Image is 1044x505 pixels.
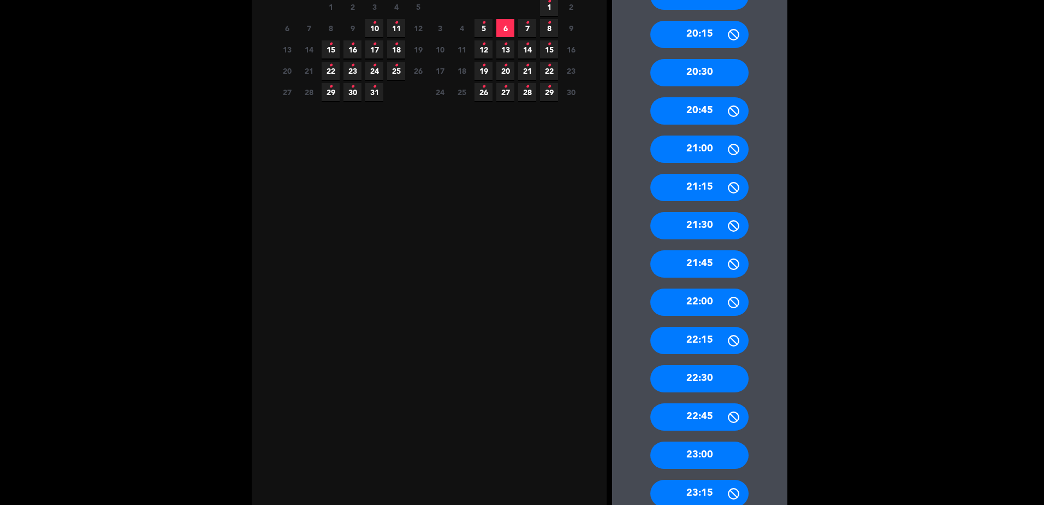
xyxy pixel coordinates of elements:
[322,40,340,58] span: 15
[329,78,333,96] i: •
[372,78,376,96] i: •
[525,57,529,74] i: •
[372,14,376,32] i: •
[351,36,354,53] i: •
[351,57,354,74] i: •
[540,83,558,101] span: 29
[365,19,383,37] span: 10
[300,62,318,80] span: 21
[365,40,383,58] span: 17
[518,83,536,101] span: 28
[650,212,749,239] div: 21:30
[278,62,296,80] span: 20
[482,36,485,53] i: •
[650,250,749,278] div: 21:45
[482,14,485,32] i: •
[474,19,493,37] span: 5
[547,57,551,74] i: •
[496,62,514,80] span: 20
[474,62,493,80] span: 19
[300,40,318,58] span: 14
[474,83,493,101] span: 26
[525,36,529,53] i: •
[329,36,333,53] i: •
[343,19,361,37] span: 9
[650,403,749,431] div: 22:45
[474,40,493,58] span: 12
[372,57,376,74] i: •
[562,62,580,80] span: 23
[322,19,340,37] span: 8
[351,78,354,96] i: •
[650,136,749,163] div: 21:00
[387,62,405,80] span: 25
[562,40,580,58] span: 16
[547,14,551,32] i: •
[540,40,558,58] span: 15
[453,19,471,37] span: 4
[365,62,383,80] span: 24
[650,289,749,316] div: 22:00
[409,19,427,37] span: 12
[650,365,749,392] div: 22:30
[431,40,449,58] span: 10
[431,19,449,37] span: 3
[650,97,749,125] div: 20:45
[394,57,398,74] i: •
[394,36,398,53] i: •
[278,19,296,37] span: 6
[394,14,398,32] i: •
[453,83,471,101] span: 25
[300,83,318,101] span: 28
[518,19,536,37] span: 7
[525,14,529,32] i: •
[518,62,536,80] span: 21
[372,36,376,53] i: •
[278,40,296,58] span: 13
[650,442,749,469] div: 23:00
[278,83,296,101] span: 27
[547,36,551,53] i: •
[431,83,449,101] span: 24
[650,174,749,201] div: 21:15
[525,78,529,96] i: •
[343,62,361,80] span: 23
[322,62,340,80] span: 22
[387,19,405,37] span: 11
[365,83,383,101] span: 31
[409,62,427,80] span: 26
[482,57,485,74] i: •
[650,59,749,86] div: 20:30
[496,83,514,101] span: 27
[409,40,427,58] span: 19
[322,83,340,101] span: 29
[496,19,514,37] span: 6
[503,78,507,96] i: •
[496,40,514,58] span: 13
[343,83,361,101] span: 30
[343,40,361,58] span: 16
[453,62,471,80] span: 18
[540,62,558,80] span: 22
[503,36,507,53] i: •
[540,19,558,37] span: 8
[650,327,749,354] div: 22:15
[547,78,551,96] i: •
[503,57,507,74] i: •
[518,40,536,58] span: 14
[300,19,318,37] span: 7
[431,62,449,80] span: 17
[329,57,333,74] i: •
[387,40,405,58] span: 18
[482,78,485,96] i: •
[562,19,580,37] span: 9
[650,21,749,48] div: 20:15
[562,83,580,101] span: 30
[453,40,471,58] span: 11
